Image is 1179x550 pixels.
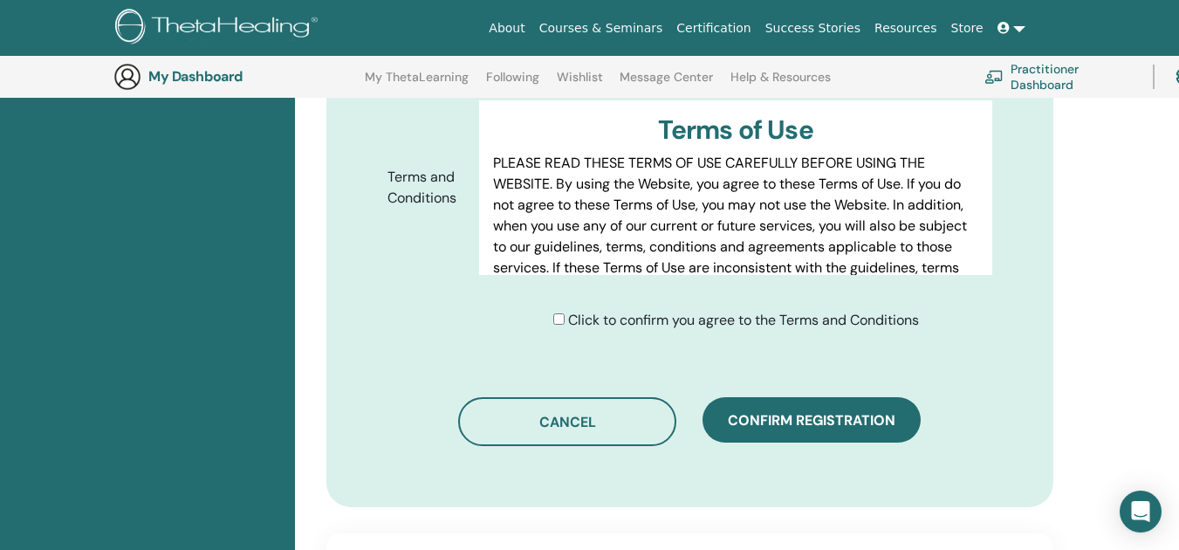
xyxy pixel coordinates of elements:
label: Terms and Conditions [374,161,480,215]
span: Cancel [539,413,596,431]
span: Click to confirm you agree to the Terms and Conditions [568,311,919,329]
a: Wishlist [557,70,603,98]
img: logo.png [115,9,324,48]
h3: Terms of Use [493,114,978,146]
a: Courses & Seminars [532,12,670,45]
a: Resources [867,12,944,45]
a: Certification [669,12,757,45]
div: Open Intercom Messenger [1120,491,1162,533]
img: chalkboard-teacher.svg [984,70,1004,84]
a: Practitioner Dashboard [984,58,1132,96]
a: Message Center [620,70,713,98]
a: Following [486,70,539,98]
span: Confirm registration [728,411,895,430]
h3: My Dashboard [148,68,323,85]
a: Help & Resources [730,70,831,98]
button: Cancel [458,397,676,446]
button: Confirm registration [703,397,921,443]
p: PLEASE READ THESE TERMS OF USE CAREFULLY BEFORE USING THE WEBSITE. By using the Website, you agre... [493,153,978,320]
a: My ThetaLearning [365,70,469,98]
a: Success Stories [758,12,867,45]
img: generic-user-icon.jpg [113,63,141,91]
a: Store [944,12,990,45]
a: About [482,12,531,45]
